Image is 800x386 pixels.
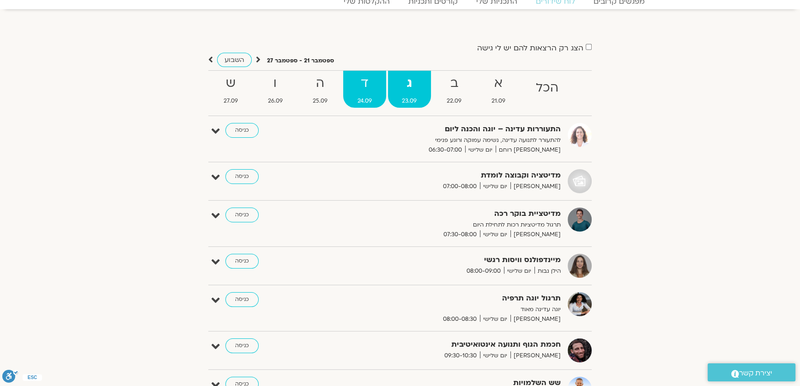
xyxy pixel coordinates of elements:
strong: התעוררות עדינה – יוגה והכנה ליום [334,123,561,135]
strong: ג [388,73,431,94]
span: 08:00-08:30 [440,314,480,324]
span: יום שלישי [480,182,510,191]
strong: א [478,73,520,94]
strong: מיינדפולנס וויסות רגשי [334,254,561,266]
span: 22.09 [433,96,476,106]
span: 25.09 [298,96,341,106]
span: 08:00-09:00 [463,266,504,276]
strong: תרגול יוגה תרפיה [334,292,561,305]
span: [PERSON_NAME] [510,314,561,324]
span: 07:00-08:00 [440,182,480,191]
a: כניסה [225,338,259,353]
strong: מדיטציה וקבוצה לומדת [334,169,561,182]
a: ו26.09 [254,71,297,108]
a: השבוע [217,53,252,67]
span: יום שלישי [504,266,534,276]
span: יום שלישי [480,314,510,324]
span: 07:30-08:00 [440,230,480,239]
a: כניסה [225,208,259,222]
a: כניסה [225,292,259,307]
span: [PERSON_NAME] רוחם [496,145,561,155]
span: יצירת קשר [739,367,772,380]
span: 06:30-07:00 [425,145,465,155]
strong: ד [343,73,386,94]
a: ג23.09 [388,71,431,108]
p: ספטמבר 21 - ספטמבר 27 [267,56,334,66]
p: יוגה עדינה מאוד [334,305,561,314]
span: יום שלישי [480,351,510,361]
span: 26.09 [254,96,297,106]
span: 21.09 [478,96,520,106]
span: יום שלישי [480,230,510,239]
label: הצג רק הרצאות להם יש לי גישה [477,44,583,52]
span: 27.09 [209,96,252,106]
a: כניסה [225,254,259,269]
span: [PERSON_NAME] [510,351,561,361]
strong: הכל [521,78,572,98]
a: הכל [521,71,572,108]
span: 09:30-10:30 [441,351,480,361]
a: ד24.09 [343,71,386,108]
strong: ש [209,73,252,94]
strong: מדיטציית בוקר רכה [334,208,561,220]
strong: ב [433,73,476,94]
strong: ו [254,73,297,94]
span: יום שלישי [465,145,496,155]
span: [PERSON_NAME] [510,182,561,191]
span: 24.09 [343,96,386,106]
a: יצירת קשר [708,363,795,381]
a: א21.09 [478,71,520,108]
a: ש27.09 [209,71,252,108]
a: ה25.09 [298,71,341,108]
p: להתעורר לתנועה עדינה, נשימה עמוקה ורוגע פנימי [334,135,561,145]
span: הילן נבות [534,266,561,276]
p: תרגול מדיטציות רכות לתחילת היום [334,220,561,230]
a: כניסה [225,169,259,184]
span: [PERSON_NAME] [510,230,561,239]
strong: ה [298,73,341,94]
a: כניסה [225,123,259,138]
strong: חכמת הגוף ותנועה אינטואיטיבית [334,338,561,351]
span: 23.09 [388,96,431,106]
span: השבוע [224,55,244,64]
a: ב22.09 [433,71,476,108]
